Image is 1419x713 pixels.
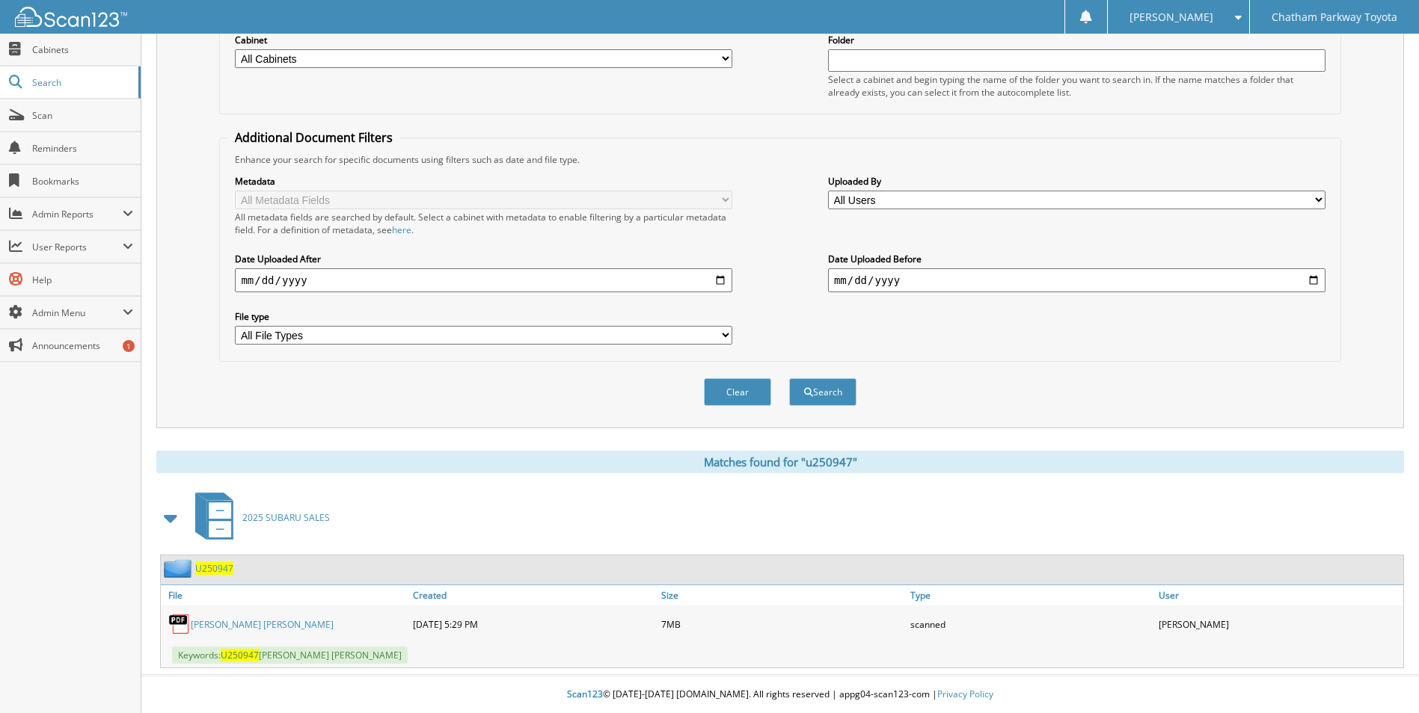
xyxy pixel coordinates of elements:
a: U250947 [195,562,233,575]
label: Date Uploaded Before [828,253,1325,265]
a: [PERSON_NAME] [PERSON_NAME] [191,618,334,631]
legend: Additional Document Filters [227,129,400,146]
a: Type [907,585,1155,605]
input: end [828,268,1325,292]
div: 7MB [658,609,906,639]
span: Bookmarks [32,175,133,188]
span: User Reports [32,241,123,253]
div: 1 [123,340,135,352]
a: File [161,585,409,605]
button: Clear [704,378,771,406]
label: File type [235,310,732,323]
a: 2025 SUBARU SALES [186,488,330,547]
a: User [1155,585,1403,605]
label: Uploaded By [828,175,1325,188]
label: Cabinet [235,34,732,46]
a: Created [409,585,658,605]
div: Enhance your search for specific documents using filters such as date and file type. [227,153,1332,166]
span: Help [32,274,133,286]
span: Chatham Parkway Toyota [1272,13,1397,22]
span: Keywords: [PERSON_NAME] [PERSON_NAME] [172,646,408,664]
span: Admin Reports [32,208,123,220]
div: [PERSON_NAME] [1155,609,1403,639]
div: Matches found for "u250947" [156,451,1404,473]
span: Announcements [32,339,133,352]
span: Search [32,76,131,89]
label: Folder [828,34,1325,46]
span: Reminders [32,142,133,155]
span: 2025 SUBARU SALES [242,511,330,524]
div: All metadata fields are searched by default. Select a cabinet with metadata to enable filtering b... [235,211,732,236]
img: scan123-logo-white.svg [15,7,127,27]
img: PDF.png [168,613,191,635]
a: Size [658,585,906,605]
a: here [392,223,411,236]
span: Cabinets [32,43,133,56]
div: Select a cabinet and begin typing the name of the folder you want to search in. If the name match... [828,73,1325,99]
div: © [DATE]-[DATE] [DOMAIN_NAME]. All rights reserved | appg04-scan123-com | [141,676,1419,713]
input: start [235,268,732,292]
label: Date Uploaded After [235,253,732,265]
div: scanned [907,609,1155,639]
span: U250947 [221,649,259,661]
label: Metadata [235,175,732,188]
span: Scan [32,109,133,122]
span: [PERSON_NAME] [1130,13,1213,22]
button: Search [789,378,856,406]
span: Admin Menu [32,306,123,319]
img: folder2.png [164,559,195,578]
a: Privacy Policy [937,688,993,700]
span: Scan123 [567,688,603,700]
div: [DATE] 5:29 PM [409,609,658,639]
